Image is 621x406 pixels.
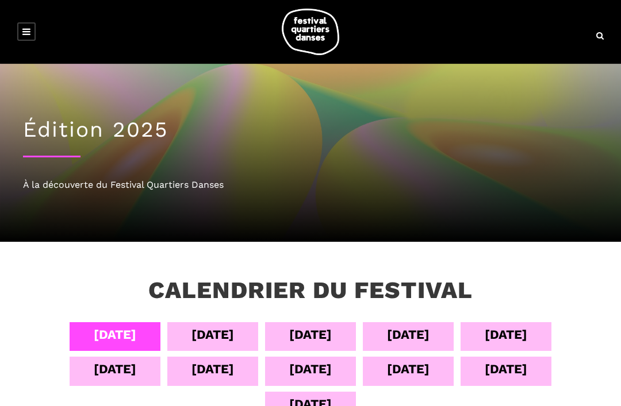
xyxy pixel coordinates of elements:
div: [DATE] [387,359,430,379]
img: logo-fqd-med [282,9,339,55]
div: [DATE] [485,324,527,345]
div: [DATE] [191,359,234,379]
div: [DATE] [289,359,332,379]
div: [DATE] [94,324,136,345]
h3: Calendrier du festival [148,276,473,305]
div: [DATE] [94,359,136,379]
div: [DATE] [289,324,332,345]
div: [DATE] [485,359,527,379]
h1: Édition 2025 [23,117,598,142]
div: À la découverte du Festival Quartiers Danses [23,177,598,192]
div: [DATE] [387,324,430,345]
div: [DATE] [191,324,234,345]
